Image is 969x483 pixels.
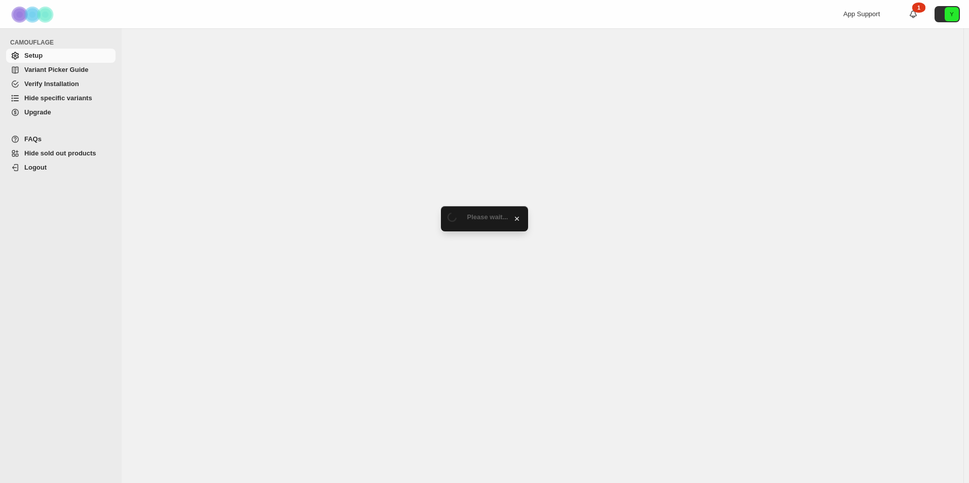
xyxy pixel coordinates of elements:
button: Avatar with initials Y [935,6,960,22]
span: Avatar with initials Y [945,7,959,21]
a: Upgrade [6,105,116,119]
a: Variant Picker Guide [6,63,116,77]
span: Please wait... [467,213,508,221]
span: Logout [24,164,47,171]
a: Hide specific variants [6,91,116,105]
a: Logout [6,160,116,175]
span: Setup [24,52,43,59]
a: Hide sold out products [6,146,116,160]
a: 1 [908,9,918,19]
span: App Support [843,10,880,18]
a: FAQs [6,132,116,146]
span: Hide specific variants [24,94,92,102]
img: Camouflage [8,1,59,28]
span: Verify Installation [24,80,79,88]
span: Variant Picker Guide [24,66,88,73]
span: Upgrade [24,108,51,116]
text: Y [950,11,954,17]
span: CAMOUFLAGE [10,38,117,47]
span: FAQs [24,135,42,143]
div: 1 [912,3,925,13]
a: Verify Installation [6,77,116,91]
a: Setup [6,49,116,63]
span: Hide sold out products [24,149,96,157]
